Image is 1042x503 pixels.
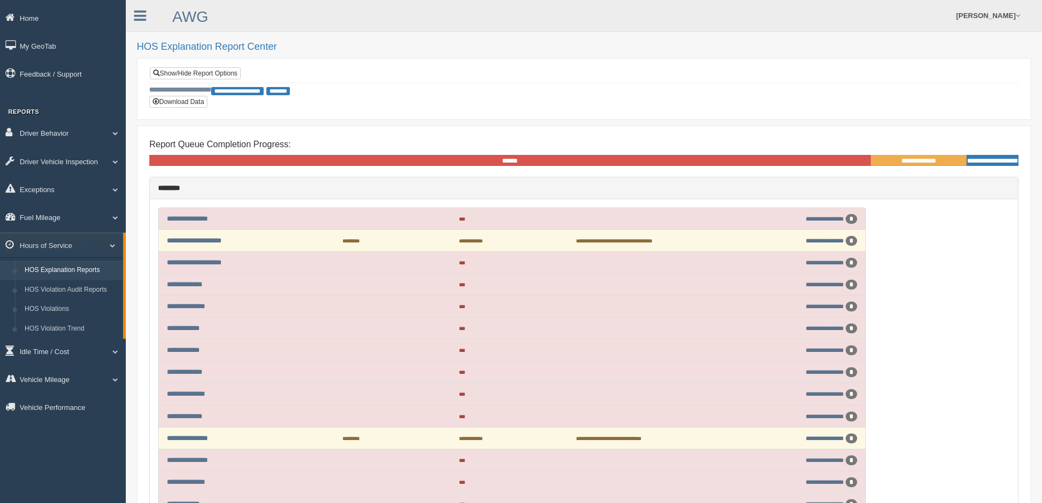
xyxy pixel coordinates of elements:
a: HOS Violation Trend [20,319,123,339]
a: Show/Hide Report Options [150,67,241,79]
a: HOS Violation Audit Reports [20,280,123,300]
a: HOS Violations [20,299,123,319]
h2: HOS Explanation Report Center [137,42,1031,53]
a: AWG [172,8,208,25]
a: HOS Explanation Reports [20,261,123,280]
button: Download Data [149,96,207,108]
h4: Report Queue Completion Progress: [149,140,1018,149]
